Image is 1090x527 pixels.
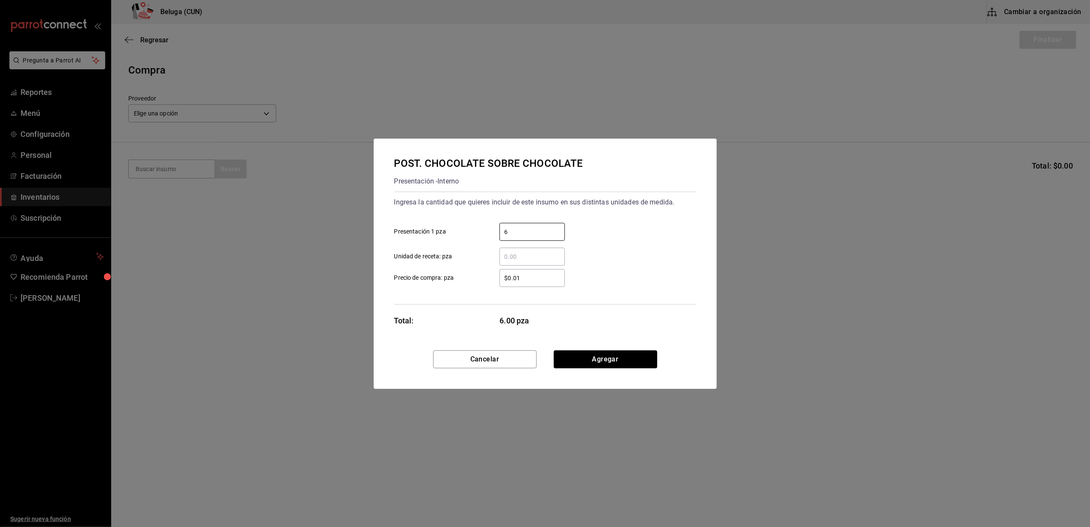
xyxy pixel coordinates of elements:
div: Presentación - Interno [394,175,583,188]
input: Presentación 1 pza [499,227,565,237]
span: Precio de compra: pza [394,273,454,282]
span: Presentación 1 pza [394,227,446,236]
button: Agregar [554,350,657,368]
button: Cancelar [433,350,537,368]
span: Unidad de receta: pza [394,252,452,261]
div: Total: [394,315,414,326]
input: Unidad de receta: pza [499,252,565,262]
input: Precio de compra: pza [499,273,565,283]
span: 6.00 pza [500,315,565,326]
div: POST. CHOCOLATE SOBRE CHOCOLATE [394,156,583,171]
div: Ingresa la cantidad que quieres incluir de este insumo en sus distintas unidades de medida. [394,195,696,209]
